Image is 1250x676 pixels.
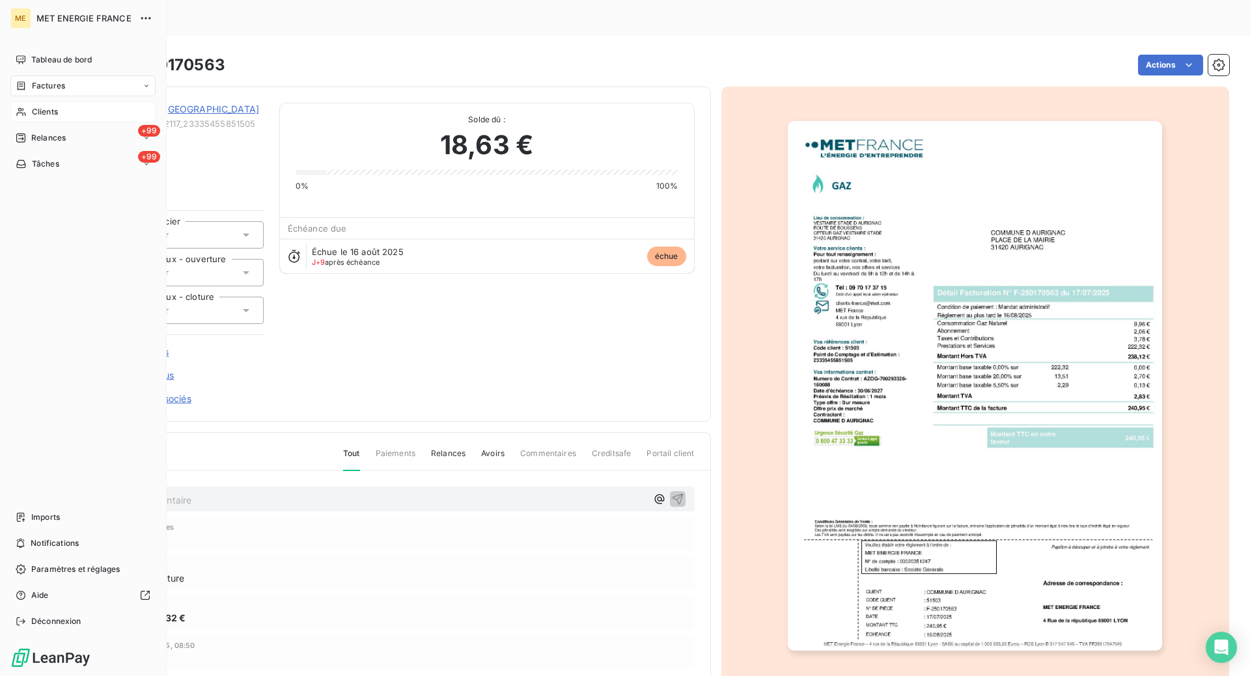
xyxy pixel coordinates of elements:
[592,448,632,470] span: Creditsafe
[296,114,678,126] span: Solde dû :
[520,448,576,470] span: Commentaires
[343,448,360,471] span: Tout
[1138,55,1203,75] button: Actions
[31,537,79,549] span: Notifications
[312,258,380,266] span: après échéance
[10,507,156,528] a: Imports
[312,258,325,267] span: J+9
[10,101,156,122] a: Clients
[656,180,678,192] span: 100%
[296,180,309,192] span: 0%
[376,448,415,470] span: Paiements
[32,158,59,170] span: Tâches
[1206,632,1237,663] div: Open Intercom Messenger
[10,154,156,174] a: +99Tâches
[788,121,1162,651] img: invoice_thumbnail
[31,563,120,575] span: Paramètres et réglages
[647,247,686,266] span: échue
[31,54,92,66] span: Tableau de bord
[481,448,505,470] span: Avoirs
[122,53,225,77] h3: F-250170563
[31,589,49,601] span: Aide
[440,126,533,165] span: 18,63 €
[32,80,65,92] span: Factures
[288,223,347,234] span: Échéance due
[10,75,156,96] a: Factures
[10,128,156,148] a: +99Relances
[32,106,58,118] span: Clients
[102,103,259,115] a: COMMUNE D [GEOGRAPHIC_DATA]
[10,49,156,70] a: Tableau de bord
[646,448,694,470] span: Portail client
[102,118,264,129] span: METFRA000002117_23335455851505
[138,151,160,163] span: +99
[31,615,81,627] span: Déconnexion
[312,247,404,257] span: Échue le 16 août 2025
[10,559,156,580] a: Paramètres et réglages
[31,511,60,523] span: Imports
[10,647,91,668] img: Logo LeanPay
[10,585,156,606] a: Aide
[431,448,465,470] span: Relances
[138,125,160,137] span: +99
[31,132,66,144] span: Relances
